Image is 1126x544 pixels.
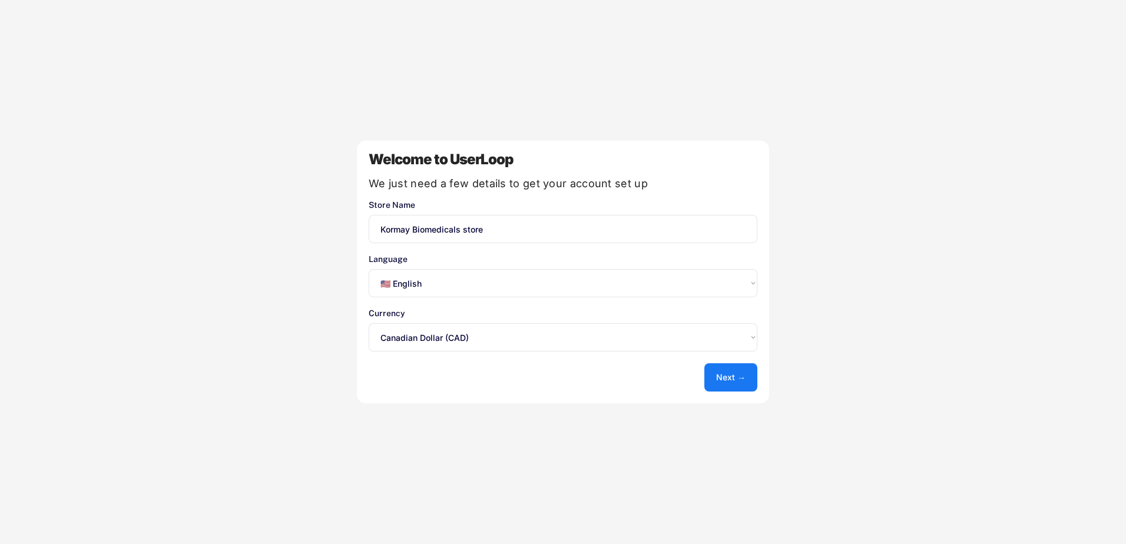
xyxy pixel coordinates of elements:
[369,201,757,209] div: Store Name
[704,363,757,392] button: Next →
[369,215,757,243] input: You store's name
[369,309,757,317] div: Currency
[369,255,757,263] div: Language
[369,152,757,167] div: Welcome to UserLoop
[369,178,757,189] div: We just need a few details to get your account set up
